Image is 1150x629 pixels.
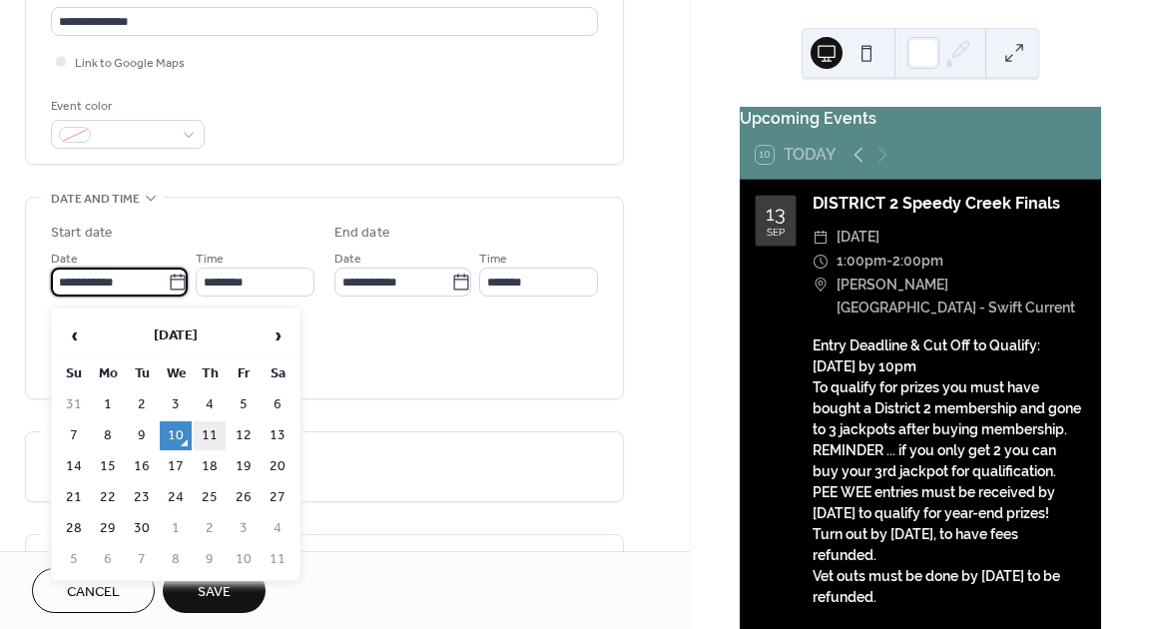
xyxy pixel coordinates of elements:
th: Th [194,359,226,388]
td: 5 [228,390,260,419]
th: [DATE] [92,314,260,357]
span: ‹ [59,315,89,355]
td: 15 [92,452,124,481]
td: 30 [126,514,158,543]
div: Event color [51,96,201,117]
td: 7 [126,545,158,574]
div: Upcoming Events [740,107,1101,131]
th: Mo [92,359,124,388]
button: Save [163,568,266,613]
span: › [263,315,292,355]
td: 29 [92,514,124,543]
td: 11 [194,421,226,450]
th: Fr [228,359,260,388]
td: 8 [160,545,192,574]
td: 19 [228,452,260,481]
td: 13 [262,421,293,450]
td: 20 [262,452,293,481]
div: ​ [813,274,829,298]
td: 17 [160,452,192,481]
td: 9 [126,421,158,450]
td: 26 [228,483,260,512]
span: 2:00pm [892,250,943,274]
span: Time [196,249,224,270]
td: 18 [194,452,226,481]
td: 16 [126,452,158,481]
td: 10 [228,545,260,574]
div: End date [334,223,390,244]
span: Date and time [51,189,140,210]
td: 3 [228,514,260,543]
span: Cancel [67,582,120,603]
span: Link to Google Maps [75,53,185,74]
td: 31 [58,390,90,419]
td: 5 [58,545,90,574]
td: 23 [126,483,158,512]
span: [DATE] [837,226,879,250]
th: Tu [126,359,158,388]
td: 4 [262,514,293,543]
td: 6 [92,545,124,574]
td: 7 [58,421,90,450]
span: [PERSON_NAME][GEOGRAPHIC_DATA] - Swift Current [837,274,1085,321]
td: 3 [160,390,192,419]
td: 11 [262,545,293,574]
td: 10 [160,421,192,450]
span: 1:00pm [837,250,886,274]
button: Cancel [32,568,155,613]
td: 2 [194,514,226,543]
div: Sep [767,228,785,238]
span: - [886,250,892,274]
td: 12 [228,421,260,450]
td: 22 [92,483,124,512]
td: 28 [58,514,90,543]
td: 24 [160,483,192,512]
span: Time [479,249,507,270]
td: 21 [58,483,90,512]
span: Save [198,582,231,603]
th: Su [58,359,90,388]
div: ​ [813,226,829,250]
td: 27 [262,483,293,512]
td: 1 [92,390,124,419]
span: Date [334,249,361,270]
div: Start date [51,223,113,244]
div: DISTRICT 2 Speedy Creek Finals [813,192,1085,216]
td: 4 [194,390,226,419]
div: 13 [766,204,786,224]
th: Sa [262,359,293,388]
span: Date [51,249,78,270]
th: We [160,359,192,388]
td: 25 [194,483,226,512]
td: 2 [126,390,158,419]
td: 14 [58,452,90,481]
td: 1 [160,514,192,543]
td: 9 [194,545,226,574]
td: 6 [262,390,293,419]
td: 8 [92,421,124,450]
div: ​ [813,250,829,274]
